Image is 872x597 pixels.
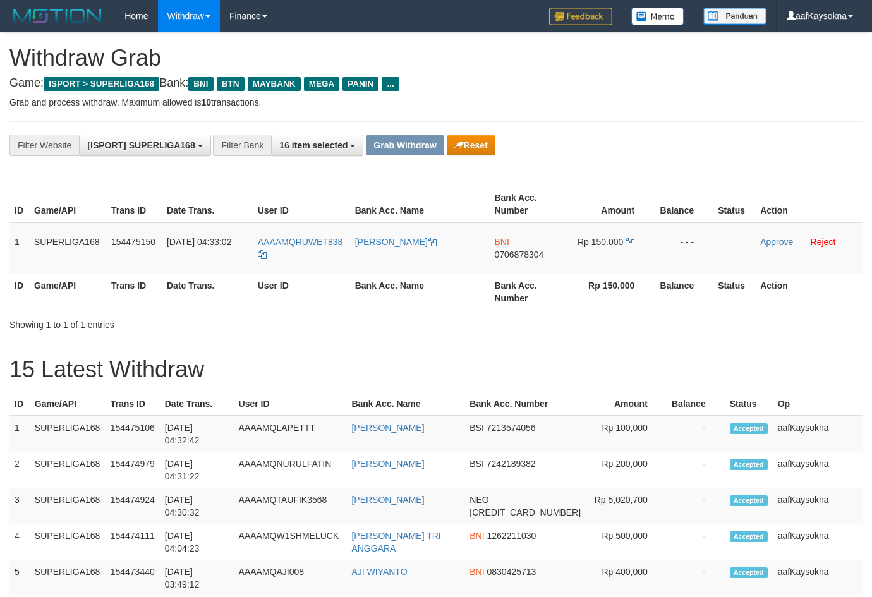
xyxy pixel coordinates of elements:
td: Rp 200,000 [586,452,667,488]
span: NEO [469,495,488,505]
td: Rp 500,000 [586,524,667,560]
td: aafKaysokna [773,416,863,452]
span: [DATE] 04:33:02 [167,237,231,247]
strong: 10 [201,97,211,107]
span: Accepted [730,567,768,578]
h1: Withdraw Grab [9,45,863,71]
img: MOTION_logo.png [9,6,106,25]
td: AAAAMQAJI008 [234,560,347,596]
td: Rp 100,000 [586,416,667,452]
a: Copy 150000 to clipboard [626,237,634,247]
span: [ISPORT] SUPERLIGA168 [87,140,195,150]
td: - [667,416,725,452]
img: panduan.png [703,8,766,25]
th: Amount [564,186,653,222]
span: Copy 0706878304 to clipboard [494,250,543,260]
th: Date Trans. [160,392,234,416]
th: Trans ID [106,274,162,310]
span: MEGA [304,77,340,91]
span: Accepted [730,495,768,506]
td: 3 [9,488,30,524]
td: AAAAMQW1SHMELUCK [234,524,347,560]
span: Copy 0830425713 to clipboard [487,567,536,577]
td: aafKaysokna [773,452,863,488]
td: AAAAMQNURULFATIN [234,452,347,488]
a: Reject [811,237,836,247]
th: Bank Acc. Name [350,186,490,222]
td: SUPERLIGA168 [30,524,106,560]
th: User ID [234,392,347,416]
th: ID [9,392,30,416]
span: BTN [217,77,245,91]
td: 154474111 [106,524,160,560]
th: Balance [653,186,713,222]
td: - [667,488,725,524]
a: [PERSON_NAME] [351,423,424,433]
a: [PERSON_NAME] [351,459,424,469]
span: BNI [494,237,509,247]
a: [PERSON_NAME] [351,495,424,505]
div: Filter Website [9,135,79,156]
span: BNI [188,77,213,91]
td: [DATE] 03:49:12 [160,560,234,596]
th: Balance [653,274,713,310]
td: 5 [9,560,30,596]
td: 4 [9,524,30,560]
th: Balance [667,392,725,416]
td: [DATE] 04:30:32 [160,488,234,524]
th: Rp 150.000 [564,274,653,310]
td: [DATE] 04:32:42 [160,416,234,452]
td: SUPERLIGA168 [30,452,106,488]
td: 154473440 [106,560,160,596]
a: Approve [760,237,793,247]
th: Trans ID [106,186,162,222]
th: Bank Acc. Name [350,274,490,310]
span: Copy 7213574056 to clipboard [487,423,536,433]
a: AJI WIYANTO [351,567,407,577]
th: Status [725,392,773,416]
span: ... [382,77,399,91]
span: Copy 7242189382 to clipboard [487,459,536,469]
td: - [667,524,725,560]
button: 16 item selected [271,135,363,156]
th: Action [755,186,863,222]
th: ID [9,186,29,222]
td: [DATE] 04:31:22 [160,452,234,488]
button: [ISPORT] SUPERLIGA168 [79,135,210,156]
td: AAAAMQTAUFIK3568 [234,488,347,524]
td: SUPERLIGA168 [30,560,106,596]
td: - - - [653,222,713,274]
img: Button%20Memo.svg [631,8,684,25]
th: Bank Acc. Number [489,186,564,222]
th: User ID [253,186,350,222]
td: SUPERLIGA168 [30,416,106,452]
th: User ID [253,274,350,310]
span: Copy 1262211030 to clipboard [487,531,536,541]
th: Bank Acc. Number [464,392,586,416]
a: [PERSON_NAME] [355,237,437,247]
span: AAAAMQRUWET838 [258,237,343,247]
span: 16 item selected [279,140,348,150]
th: Bank Acc. Name [346,392,464,416]
td: - [667,560,725,596]
td: 154474979 [106,452,160,488]
button: Reset [447,135,495,155]
th: Op [773,392,863,416]
th: ID [9,274,29,310]
th: Trans ID [106,392,160,416]
span: BNI [469,531,484,541]
h1: 15 Latest Withdraw [9,357,863,382]
img: Feedback.jpg [549,8,612,25]
span: ISPORT > SUPERLIGA168 [44,77,159,91]
th: Amount [586,392,667,416]
span: Accepted [730,459,768,470]
td: SUPERLIGA168 [30,488,106,524]
span: Copy 5859457206369533 to clipboard [469,507,581,517]
td: SUPERLIGA168 [29,222,106,274]
h4: Game: Bank: [9,77,863,90]
td: [DATE] 04:04:23 [160,524,234,560]
th: Bank Acc. Number [489,274,564,310]
td: Rp 5,020,700 [586,488,667,524]
th: Status [713,274,755,310]
td: 154474924 [106,488,160,524]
